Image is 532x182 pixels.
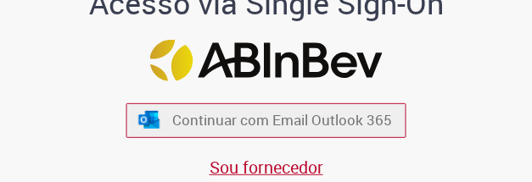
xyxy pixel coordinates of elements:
img: Logo ABInBev [150,40,383,81]
a: Sou fornecedor [210,156,323,179]
img: ícone Azure/Microsoft 360 [137,111,160,129]
span: Continuar com Email Outlook 365 [172,111,392,130]
button: ícone Azure/Microsoft 360 Continuar com Email Outlook 365 [126,102,406,137]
